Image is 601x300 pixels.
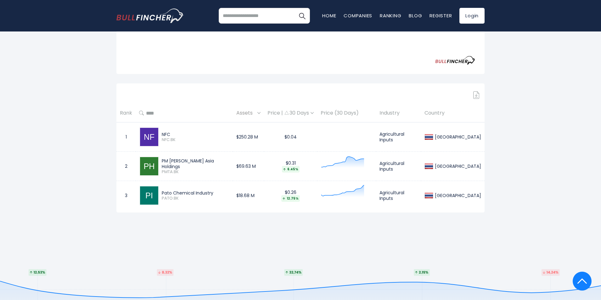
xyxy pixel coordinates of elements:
span: NFC.BK [162,137,229,143]
td: 3 [116,181,136,210]
div: Price | 30 Days [267,110,314,116]
td: Agricultural Inputs [376,122,421,152]
div: Pato Chemical Industry [162,190,229,196]
a: Blog [409,12,422,19]
div: 12.75% [281,195,300,202]
div: [GEOGRAPHIC_DATA] [433,193,481,198]
td: $250.28 M [233,122,264,152]
td: 1 [116,122,136,152]
th: Country [421,104,485,122]
div: $0.26 [267,190,314,202]
td: 2 [116,152,136,181]
span: PMTA.BK [162,169,229,175]
th: Price (30 Days) [317,104,376,122]
div: [GEOGRAPHIC_DATA] [433,163,481,169]
td: $69.63 M [233,152,264,181]
div: 6.45% [282,166,300,173]
div: $0.31 [267,160,314,173]
img: bullfincher logo [116,8,184,23]
td: Agricultural Inputs [376,152,421,181]
div: NFC [162,132,229,137]
th: Industry [376,104,421,122]
th: Rank [116,104,136,122]
span: Assets [236,108,256,118]
a: Home [322,12,336,19]
a: Ranking [380,12,401,19]
button: Search [294,8,310,24]
span: PATO.BK [162,196,229,201]
td: $18.68 M [233,181,264,210]
div: [GEOGRAPHIC_DATA] [433,134,481,140]
div: PM [PERSON_NAME] Asia Holdings [162,158,229,169]
a: Login [459,8,485,24]
a: Go to homepage [116,8,184,23]
a: Register [430,12,452,19]
td: Agricultural Inputs [376,181,421,210]
div: $0.04 [267,134,314,140]
a: Companies [344,12,372,19]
